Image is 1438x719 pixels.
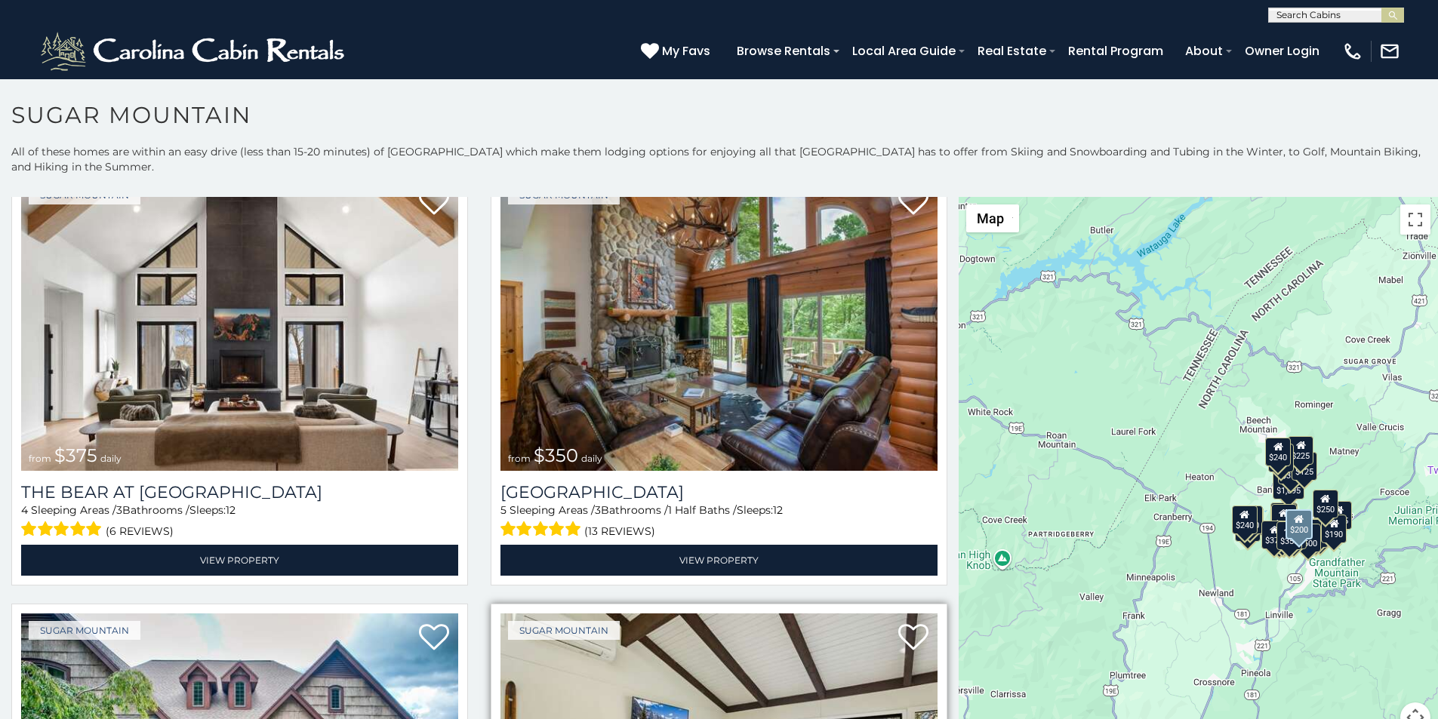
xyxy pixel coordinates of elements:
div: $190 [1322,515,1347,543]
a: Grouse Moor Lodge from $350 daily [500,178,938,471]
button: Toggle fullscreen view [1400,204,1430,235]
span: from [508,453,531,464]
a: Add to favorites [419,622,449,654]
a: Local Area Guide [845,38,963,64]
div: $125 [1292,452,1317,481]
span: 3 [595,503,601,517]
span: My Favs [662,41,710,60]
a: Sugar Mountain [508,621,620,640]
div: Sleeping Areas / Bathrooms / Sleeps: [21,502,458,541]
a: Sugar Mountain [29,621,140,640]
span: $350 [534,444,578,466]
span: 12 [226,503,236,517]
div: $225 [1289,436,1314,465]
button: Change map style [966,204,1019,232]
div: $240 [1232,505,1258,534]
span: 1 Half Baths / [668,503,737,517]
a: The Bear At [GEOGRAPHIC_DATA] [21,482,458,502]
a: The Bear At Sugar Mountain from $375 daily [21,178,458,471]
div: $190 [1270,502,1296,531]
a: Browse Rentals [729,38,838,64]
div: $250 [1313,490,1338,518]
div: $195 [1303,519,1329,548]
a: My Favs [641,41,714,61]
div: $155 [1326,501,1352,530]
a: Real Estate [970,38,1054,64]
a: Add to favorites [898,187,928,219]
a: Add to favorites [419,187,449,219]
span: daily [581,453,602,464]
div: $200 [1286,509,1313,539]
a: Add to favorites [898,622,928,654]
div: $1,095 [1273,471,1304,499]
a: [GEOGRAPHIC_DATA] [500,482,938,502]
span: (6 reviews) [106,521,174,541]
div: $375 [1262,521,1288,549]
div: Sleeping Areas / Bathrooms / Sleeps: [500,502,938,541]
span: $375 [54,444,97,466]
div: $240 [1266,438,1292,466]
span: 12 [773,503,783,517]
div: $350 [1276,521,1302,550]
a: About [1178,38,1230,64]
div: $300 [1271,504,1297,533]
img: Grouse Moor Lodge [500,178,938,471]
span: (13 reviews) [584,521,655,541]
img: mail-regular-white.png [1379,41,1400,62]
a: View Property [21,545,458,576]
span: daily [100,453,122,464]
h3: The Bear At Sugar Mountain [21,482,458,502]
img: phone-regular-white.png [1342,41,1363,62]
span: 4 [21,503,28,517]
span: 5 [500,503,507,517]
h3: Grouse Moor Lodge [500,482,938,502]
img: White-1-2.png [38,29,351,74]
a: Owner Login [1237,38,1327,64]
a: View Property [500,545,938,576]
span: 3 [116,503,122,517]
span: Map [977,210,1004,226]
img: The Bear At Sugar Mountain [21,178,458,471]
span: from [29,453,51,464]
a: Rental Program [1061,38,1171,64]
